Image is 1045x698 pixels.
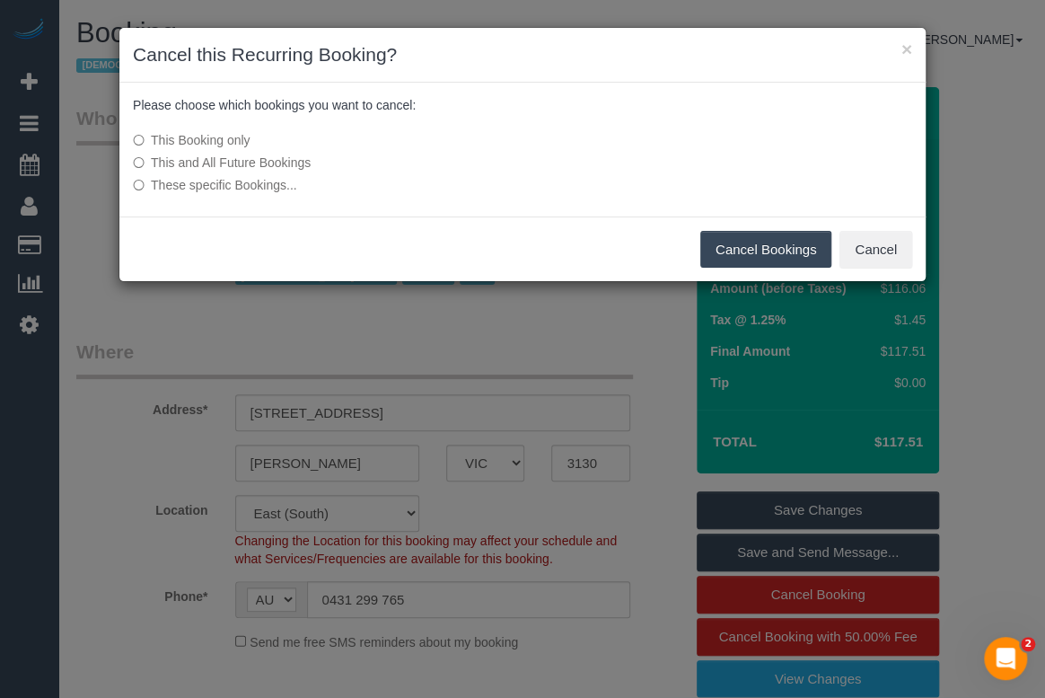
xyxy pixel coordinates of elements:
label: This and All Future Bookings [133,154,644,172]
label: This Booking only [133,131,644,149]
h3: Cancel this Recurring Booking? [133,41,912,68]
button: Cancel [839,231,912,269]
span: 2 [1021,637,1035,651]
button: Cancel Bookings [700,231,832,269]
label: These specific Bookings... [133,176,644,194]
input: This and All Future Bookings [133,157,145,169]
input: These specific Bookings... [133,180,145,191]
iframe: Intercom live chat [984,637,1027,680]
p: Please choose which bookings you want to cancel: [133,96,912,114]
button: × [901,40,912,58]
input: This Booking only [133,135,145,146]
